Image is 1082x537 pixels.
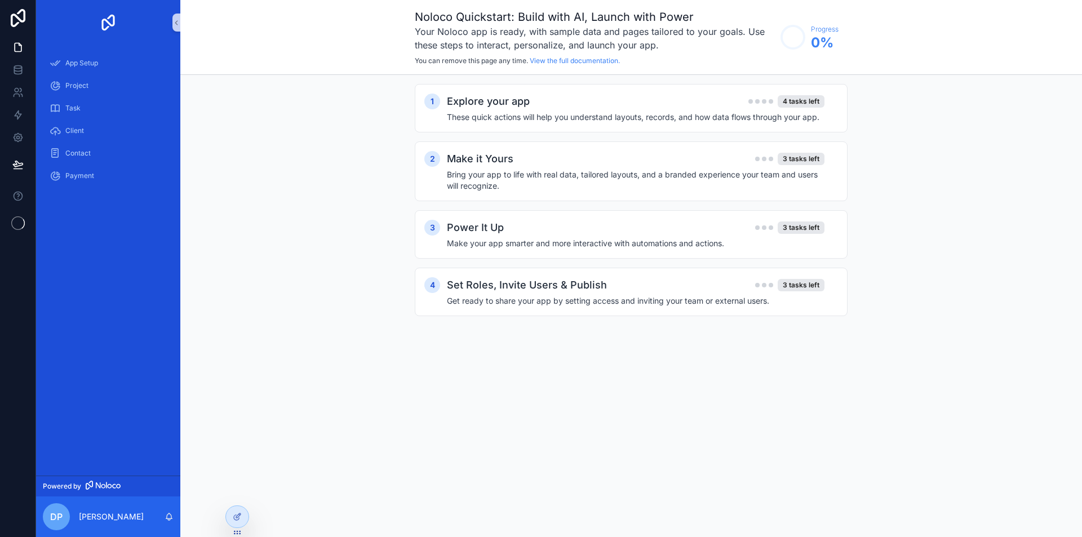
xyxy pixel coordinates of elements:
[415,25,775,52] h3: Your Noloco app is ready, with sample data and pages tailored to your goals. Use these steps to i...
[36,45,180,201] div: scrollable content
[65,171,94,180] span: Payment
[530,56,620,65] a: View the full documentation.
[50,510,63,523] span: DP
[65,126,84,135] span: Client
[415,56,528,65] span: You can remove this page any time.
[43,53,174,73] a: App Setup
[79,511,144,522] p: [PERSON_NAME]
[65,149,91,158] span: Contact
[811,25,839,34] span: Progress
[43,482,81,491] span: Powered by
[43,166,174,186] a: Payment
[99,14,117,32] img: App logo
[43,143,174,163] a: Contact
[36,476,180,496] a: Powered by
[811,34,839,52] span: 0 %
[43,121,174,141] a: Client
[43,98,174,118] a: Task
[43,76,174,96] a: Project
[65,81,88,90] span: Project
[65,59,98,68] span: App Setup
[415,9,775,25] h1: Noloco Quickstart: Build with AI, Launch with Power
[65,104,81,113] span: Task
